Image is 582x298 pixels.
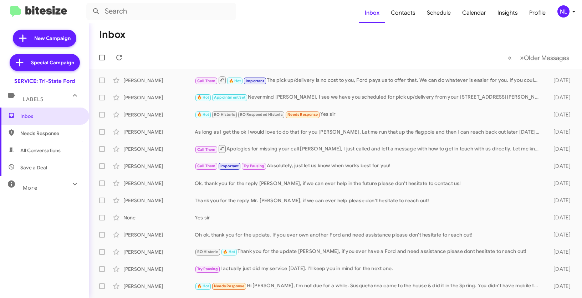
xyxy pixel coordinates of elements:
span: Call Them [197,164,216,168]
span: Needs Response [287,112,318,117]
a: Contacts [385,3,421,23]
span: Appointment Set [214,95,245,100]
span: New Campaign [34,35,71,42]
div: The pick up/delivery is no cost to you, Ford pays us to offer that. We can do whatever is easier ... [195,76,544,85]
span: All Conversations [20,147,61,154]
div: [DATE] [544,77,576,84]
div: [PERSON_NAME] [123,94,195,101]
div: [DATE] [544,111,576,118]
span: » [520,53,524,62]
div: [PERSON_NAME] [123,248,195,255]
span: 🔥 Hot [197,95,209,100]
span: 🔥 Hot [197,112,209,117]
a: Insights [492,3,524,23]
span: 🔥 Hot [229,79,241,83]
div: Hi [PERSON_NAME], I'm not due for a while. Susquehanna came to the house & did it in the Spring. ... [195,282,544,290]
div: None [123,214,195,221]
span: Older Messages [524,54,569,62]
div: [PERSON_NAME] [123,265,195,273]
span: Save a Deal [20,164,47,171]
div: [PERSON_NAME] [123,180,195,187]
div: Absolutely, just let us know when works best for you! [195,162,544,170]
button: NL [551,5,574,18]
a: Inbox [359,3,385,23]
div: [DATE] [544,180,576,187]
a: Calendar [456,3,492,23]
div: [PERSON_NAME] [123,111,195,118]
span: More [23,185,37,191]
span: RO Historic [197,249,218,254]
span: Try Pausing [244,164,264,168]
a: Profile [524,3,551,23]
div: [DATE] [544,145,576,153]
span: 🔥 Hot [223,249,235,254]
div: NL [557,5,570,18]
span: « [508,53,512,62]
div: [PERSON_NAME] [123,145,195,153]
div: [PERSON_NAME] [123,77,195,84]
div: [DATE] [544,214,576,221]
div: Yes sir [195,110,544,119]
div: Apologies for missing your call [PERSON_NAME], I just called and left a message with how to get i... [195,144,544,153]
div: [PERSON_NAME] [123,231,195,238]
span: Special Campaign [31,59,74,66]
div: [DATE] [544,197,576,204]
div: [DATE] [544,94,576,101]
nav: Page navigation example [504,50,573,65]
span: Inbox [20,113,81,120]
div: Nevermind [PERSON_NAME], I see we have you scheduled for pick up/delivery from your [STREET_ADDRE... [195,93,544,101]
div: Yes sir [195,214,544,221]
div: [DATE] [544,163,576,170]
div: [DATE] [544,248,576,255]
span: Call Them [197,79,216,83]
span: Needs Response [20,130,81,137]
div: [PERSON_NAME] [123,197,195,204]
div: [DATE] [544,265,576,273]
div: Thank you for the update [PERSON_NAME], if you ever have a Ford and need assistance please dont h... [195,248,544,256]
div: [DATE] [544,283,576,290]
div: [PERSON_NAME] [123,283,195,290]
span: RO Responded Historic [240,112,283,117]
div: Ok, thank you for the reply [PERSON_NAME], if we can ever help in the future please don't hesitat... [195,180,544,187]
input: Search [86,3,236,20]
div: I actually just did my service [DATE]. I'll keep you in mind for the next one. [195,265,544,273]
span: 🔥 Hot [197,284,209,288]
div: SERVICE: Tri-State Ford [14,78,75,85]
div: [DATE] [544,128,576,135]
div: [PERSON_NAME] [123,163,195,170]
div: [DATE] [544,231,576,238]
span: RO Historic [214,112,235,117]
a: Schedule [421,3,456,23]
span: Important [246,79,264,83]
span: Important [220,164,239,168]
a: New Campaign [13,30,76,47]
span: Call Them [197,147,216,152]
button: Next [516,50,573,65]
div: Oh ok, thank you for the update. If you ever own another Ford and need assistance please don't he... [195,231,544,238]
div: As long as I get the ok I would love to do that for you [PERSON_NAME], Let me run that up the fla... [195,128,544,135]
div: [PERSON_NAME] [123,128,195,135]
div: Thank you for the reply Mr. [PERSON_NAME], if we can ever help please don't hesitate to reach out! [195,197,544,204]
span: Try Pausing [197,267,218,271]
span: Labels [23,96,44,103]
a: Special Campaign [10,54,80,71]
button: Previous [504,50,516,65]
h1: Inbox [99,29,126,40]
span: Needs Response [214,284,244,288]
